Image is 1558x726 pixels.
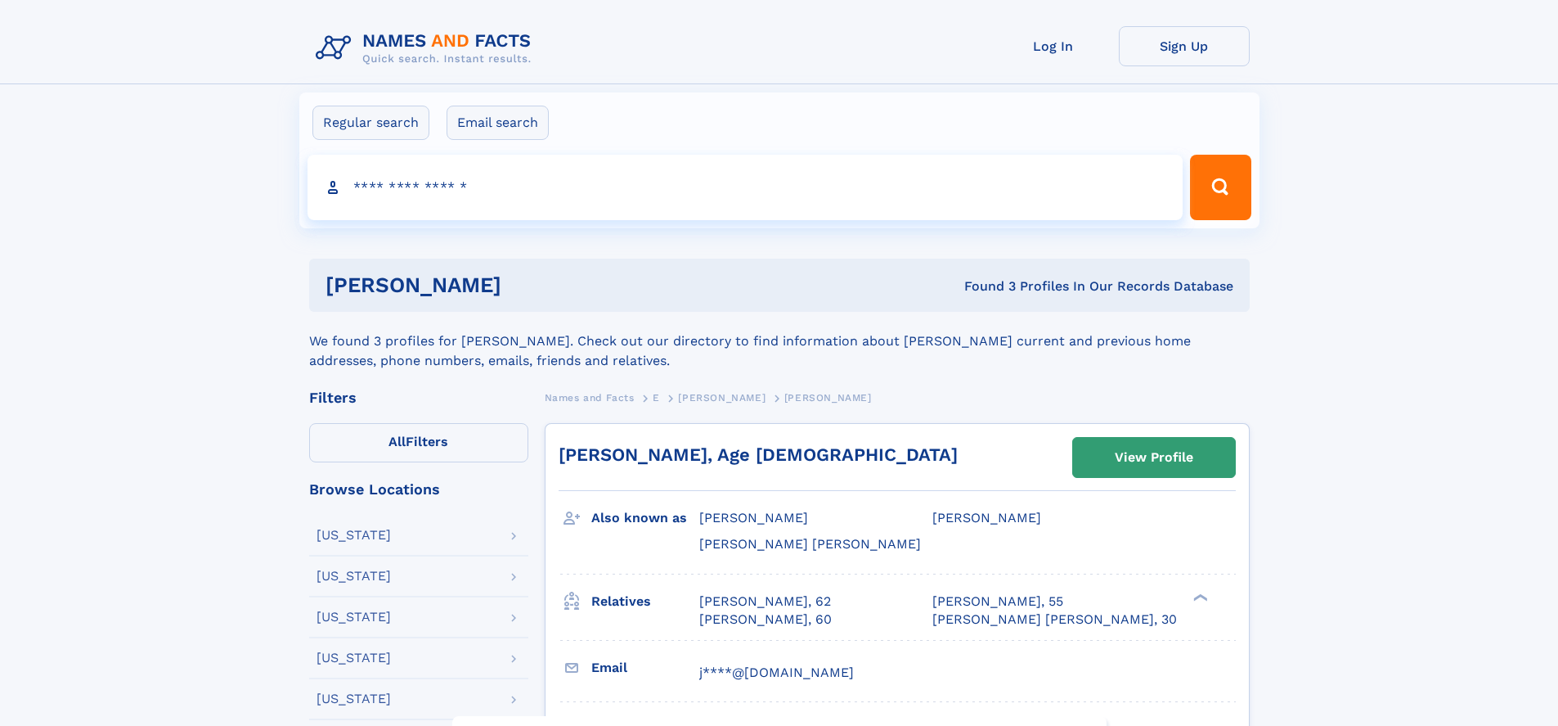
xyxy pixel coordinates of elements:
a: Names and Facts [545,387,635,408]
div: [US_STATE] [317,652,391,665]
a: [PERSON_NAME], Age [DEMOGRAPHIC_DATA] [559,444,958,465]
div: Browse Locations [309,482,528,497]
a: View Profile [1073,438,1235,477]
span: [PERSON_NAME] [PERSON_NAME] [699,536,921,552]
a: [PERSON_NAME] [PERSON_NAME], 30 [932,611,1177,629]
span: [PERSON_NAME] [678,392,766,404]
a: E [653,387,660,408]
a: [PERSON_NAME], 55 [932,593,1063,611]
h1: [PERSON_NAME] [326,275,733,295]
span: E [653,392,660,404]
a: [PERSON_NAME] [678,387,766,408]
div: View Profile [1115,439,1193,476]
a: [PERSON_NAME], 62 [699,593,831,611]
h3: Relatives [591,588,699,616]
input: search input [308,155,1183,220]
label: Regular search [312,106,429,140]
button: Search Button [1190,155,1250,220]
span: [PERSON_NAME] [784,392,872,404]
h3: Also known as [591,504,699,532]
div: Filters [309,390,528,405]
img: Logo Names and Facts [309,26,545,70]
div: ❯ [1189,592,1209,602]
span: [PERSON_NAME] [932,510,1041,525]
span: All [388,434,406,449]
a: Sign Up [1119,26,1250,66]
div: [US_STATE] [317,611,391,624]
a: [PERSON_NAME], 60 [699,611,832,629]
a: Log In [988,26,1119,66]
label: Email search [447,106,549,140]
h3: Email [591,654,699,682]
span: [PERSON_NAME] [699,510,808,525]
div: We found 3 profiles for [PERSON_NAME]. Check out our directory to find information about [PERSON_... [309,312,1250,371]
label: Filters [309,423,528,462]
div: [US_STATE] [317,570,391,583]
div: [US_STATE] [317,692,391,706]
div: [US_STATE] [317,529,391,542]
div: Found 3 Profiles In Our Records Database [733,277,1233,295]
